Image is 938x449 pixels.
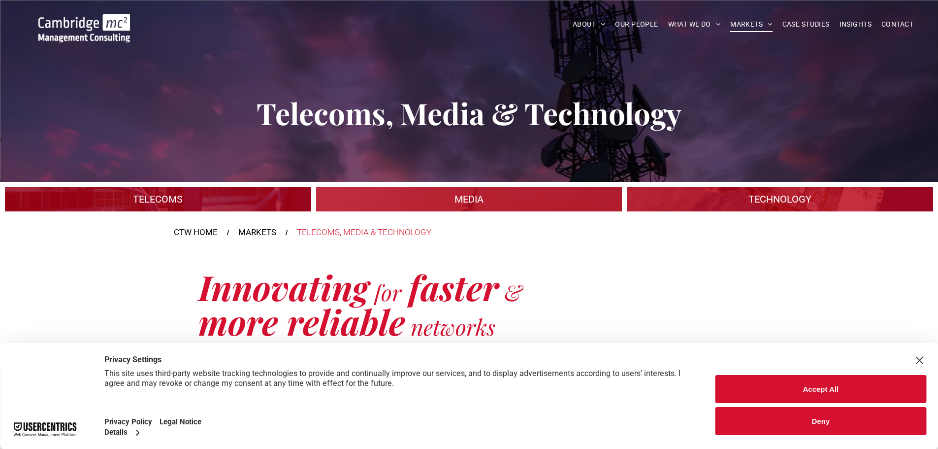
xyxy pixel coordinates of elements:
a: WHAT WE DO [663,17,726,32]
a: Your Business Transformed | Cambridge Management Consulting [38,15,130,26]
a: MARKETS [725,17,777,32]
a: OUR PEOPLE [610,17,663,32]
a: CASE STUDIES [777,17,835,32]
nav: Breadcrumbs [174,226,765,239]
span: Innovating [198,264,369,310]
span: more reliable [198,298,405,345]
a: A large mall with arched glass roof [627,187,933,211]
a: CTW HOME [174,226,218,239]
span: faster [409,264,499,310]
a: Media | Cambridge Management Consulting [316,187,622,211]
span: for [374,277,401,307]
span: & [504,277,522,307]
img: Go to Homepage [38,14,130,42]
span: Telecoms, Media & Technology [257,93,681,133]
a: CONTACT [876,17,918,32]
a: An industrial plant [5,187,311,211]
a: MARKETS [238,226,276,239]
div: TELECOMS, MEDIA & TECHNOLOGY [297,226,431,239]
a: ABOUT [568,17,611,32]
span: networks [411,311,495,341]
a: INSIGHTS [835,17,876,32]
